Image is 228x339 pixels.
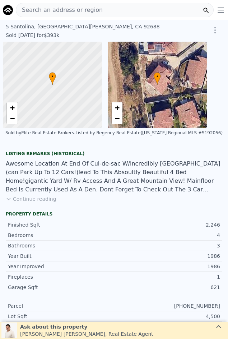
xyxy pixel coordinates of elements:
span: − [10,114,15,123]
span: • [49,73,56,80]
div: 4,500 [114,313,220,320]
a: Zoom out [7,113,18,124]
a: Zoom in [112,102,122,113]
div: [PHONE_NUMBER] [114,302,220,310]
div: Listing Remarks (Historical) [6,151,222,157]
div: Sold [DATE] for $393k [6,32,59,39]
div: Finished Sqft [8,221,114,228]
div: Fireplaces [8,273,114,280]
div: • [154,72,161,85]
div: 621 [114,284,220,291]
span: • [154,73,161,80]
div: 1 [114,273,220,280]
span: + [115,103,120,112]
span: − [115,114,120,123]
div: Lot Sqft [8,313,114,320]
button: Continue reading [6,195,56,203]
a: Zoom out [112,113,122,124]
div: 1986 [114,263,220,270]
div: Property details [6,211,222,217]
img: Leo Gutierrez [1,322,17,338]
div: Awesome Location At End Of Cul-de-sac W/incredibly [GEOGRAPHIC_DATA](can Park Up To 12 Cars!)lead... [6,159,222,194]
div: Garage Sqft [8,284,114,291]
div: Listed by Regency Real Estate ([US_STATE] Regional MLS #S192056) [75,130,223,135]
div: Year Built [8,252,114,260]
button: Show Options [208,23,222,37]
div: • [49,72,56,85]
div: 5 Santolina , [GEOGRAPHIC_DATA][PERSON_NAME] , CA 92688 [6,23,181,30]
div: Parcel [8,302,114,310]
span: Search an address or region [16,6,103,14]
div: [PERSON_NAME] [PERSON_NAME] , Real Estate Agent [20,330,153,338]
div: 3 [114,242,220,249]
div: Bathrooms [8,242,114,249]
div: Year Improved [8,263,114,270]
img: Pellego [3,5,13,15]
div: 2,246 [114,221,220,228]
div: 1986 [114,252,220,260]
div: Sold by Elite Real Estate Brokers . [5,130,75,135]
div: Bedrooms [8,232,114,239]
span: + [10,103,15,112]
div: 4 [114,232,220,239]
a: Zoom in [7,102,18,113]
div: Ask about this property [20,323,153,330]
